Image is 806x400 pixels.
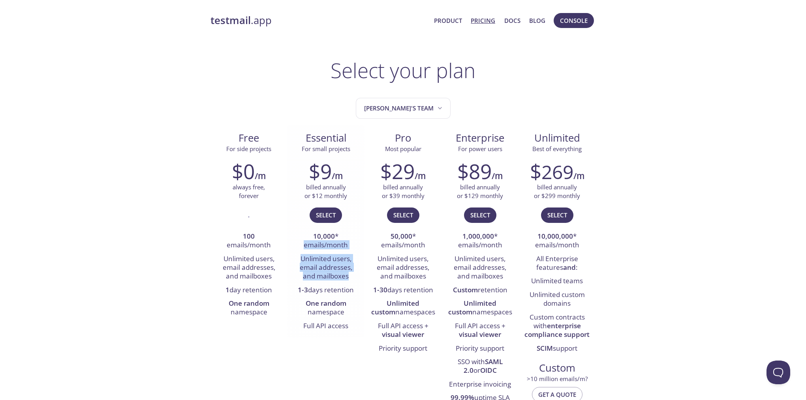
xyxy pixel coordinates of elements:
p: billed annually or $39 monthly [382,183,425,200]
li: namespaces [370,297,436,320]
span: [PERSON_NAME]'s team [364,103,444,114]
li: namespace [216,297,282,320]
h2: $89 [457,159,492,183]
strong: and [563,263,576,272]
li: * emails/month [447,230,513,252]
h6: /m [255,169,266,183]
span: Pro [371,131,435,145]
h6: /m [492,169,503,183]
li: Unlimited users, email addresses, and mailboxes [370,252,436,284]
button: Select [387,207,419,222]
strong: 1-3 [298,285,308,294]
button: Console [554,13,594,28]
li: Unlimited users, email addresses, and mailboxes [447,252,513,284]
li: Full API access [293,320,359,333]
span: For small projects [302,145,350,153]
li: Enterprise invoicing [447,378,513,391]
span: Free [217,131,281,145]
p: billed annually or $129 monthly [457,183,503,200]
p: billed annually or $12 monthly [304,183,347,200]
h2: $0 [232,159,255,183]
span: Essential [294,131,358,145]
span: > 10 million emails/m? [527,375,588,383]
strong: 1-30 [373,285,387,294]
span: Best of everything [532,145,582,153]
span: Select [470,210,490,220]
a: testmail.app [210,14,428,27]
li: SSO with or [447,355,513,378]
span: For power users [458,145,502,153]
span: Get a quote [538,389,576,400]
h2: $29 [380,159,415,183]
li: Unlimited users, email addresses, and mailboxes [216,252,282,284]
button: Select [464,207,496,222]
strong: enterprise compliance support [524,321,590,339]
li: days retention [293,284,359,297]
button: Select [541,207,573,222]
strong: 50,000 [391,232,412,241]
h6: /m [415,169,426,183]
h6: /m [573,169,584,183]
li: namespace [293,297,359,320]
a: Pricing [471,15,495,26]
strong: 10,000,000 [537,232,573,241]
span: Console [560,15,588,26]
li: day retention [216,284,282,297]
li: * emails/month [293,230,359,252]
strong: Custom [453,285,478,294]
span: Select [316,210,336,220]
strong: Unlimited custom [371,299,420,316]
li: Priority support [447,342,513,355]
button: Toni's team [356,98,451,119]
a: Docs [504,15,520,26]
strong: 10,000 [313,232,335,241]
li: Unlimited users, email addresses, and mailboxes [293,252,359,284]
li: support [524,342,590,355]
li: Full API access + [370,320,436,342]
h2: $9 [309,159,332,183]
li: All Enterprise features : [524,252,590,275]
span: Select [393,210,413,220]
li: namespaces [447,297,513,320]
p: billed annually or $299 monthly [534,183,580,200]
strong: Unlimited custom [448,299,497,316]
li: emails/month [216,230,282,252]
li: Custom contracts with [524,311,590,342]
span: Enterprise [448,131,512,145]
li: retention [447,284,513,297]
a: Product [434,15,462,26]
a: Blog [529,15,545,26]
strong: One random [306,299,346,308]
span: Select [547,210,567,220]
span: Unlimited [534,131,580,145]
strong: visual viewer [459,330,501,339]
li: days retention [370,284,436,297]
h1: Select your plan [331,58,475,82]
strong: 100 [243,232,255,241]
span: 269 [541,159,573,185]
strong: testmail [210,13,251,27]
li: Unlimited custom domains [524,288,590,311]
li: Priority support [370,342,436,355]
li: * emails/month [524,230,590,252]
strong: SAML 2.0 [464,357,503,375]
li: Full API access + [447,320,513,342]
iframe: Help Scout Beacon - Open [767,361,790,384]
h2: $ [530,159,573,183]
button: Select [310,207,342,222]
span: Custom [525,361,589,375]
strong: OIDC [480,366,497,375]
span: For side projects [226,145,271,153]
strong: One random [229,299,269,308]
h6: /m [332,169,343,183]
span: Most popular [385,145,421,153]
strong: visual viewer [382,330,424,339]
strong: 1,000,000 [462,232,494,241]
p: always free, forever [233,183,265,200]
li: Unlimited teams [524,275,590,288]
li: * emails/month [370,230,436,252]
strong: SCIM [537,344,553,353]
strong: 1 [225,285,229,294]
